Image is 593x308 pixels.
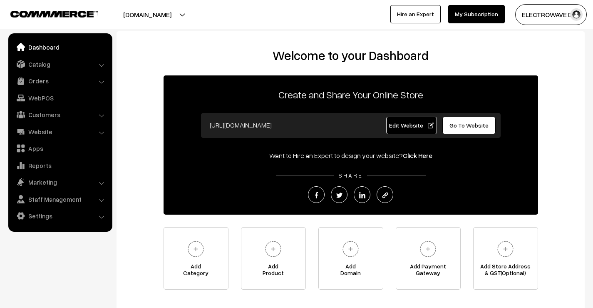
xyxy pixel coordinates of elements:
[164,227,228,290] a: AddCategory
[396,263,460,280] span: Add Payment Gateway
[241,263,305,280] span: Add Product
[339,238,362,260] img: plus.svg
[494,238,517,260] img: plus.svg
[10,124,109,139] a: Website
[396,227,461,290] a: Add PaymentGateway
[241,227,306,290] a: AddProduct
[184,238,207,260] img: plus.svg
[474,263,538,280] span: Add Store Address & GST(Optional)
[390,5,441,23] a: Hire an Expert
[570,8,583,21] img: user
[386,117,437,134] a: Edit Website
[389,122,434,129] span: Edit Website
[515,4,587,25] button: ELECTROWAVE DE…
[94,4,201,25] button: [DOMAIN_NAME]
[448,5,505,23] a: My Subscription
[10,158,109,173] a: Reports
[10,90,109,105] a: WebPOS
[442,117,496,134] a: Go To Website
[164,150,538,160] div: Want to Hire an Expert to design your website?
[164,87,538,102] p: Create and Share Your Online Store
[262,238,285,260] img: plus.svg
[10,11,98,17] img: COMMMERCE
[318,227,383,290] a: AddDomain
[164,263,228,280] span: Add Category
[10,208,109,223] a: Settings
[125,48,576,63] h2: Welcome to your Dashboard
[449,122,489,129] span: Go To Website
[10,73,109,88] a: Orders
[10,107,109,122] a: Customers
[10,57,109,72] a: Catalog
[10,141,109,156] a: Apps
[334,172,367,179] span: SHARE
[10,40,109,55] a: Dashboard
[10,175,109,190] a: Marketing
[473,227,538,290] a: Add Store Address& GST(Optional)
[10,8,83,18] a: COMMMERCE
[10,192,109,207] a: Staff Management
[417,238,439,260] img: plus.svg
[319,263,383,280] span: Add Domain
[403,151,432,160] a: Click Here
